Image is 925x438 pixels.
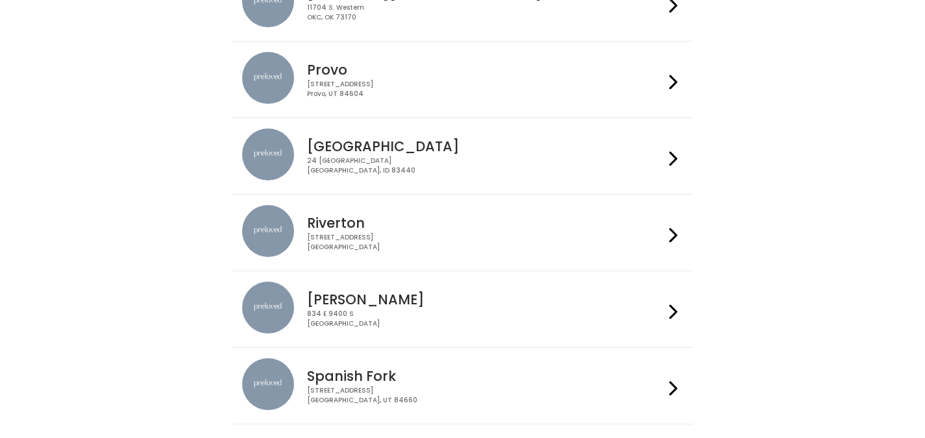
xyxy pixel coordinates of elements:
h4: Spanish Fork [307,369,664,383]
img: preloved location [242,358,294,410]
h4: [GEOGRAPHIC_DATA] [307,139,664,154]
h4: Provo [307,62,664,77]
div: [STREET_ADDRESS] [GEOGRAPHIC_DATA] [307,233,664,252]
img: preloved location [242,128,294,180]
div: 24 [GEOGRAPHIC_DATA] [GEOGRAPHIC_DATA], ID 83440 [307,156,664,175]
h4: [PERSON_NAME] [307,292,664,307]
div: [STREET_ADDRESS] Provo, UT 84604 [307,80,664,99]
h4: Riverton [307,215,664,230]
a: preloved location Spanish Fork [STREET_ADDRESS][GEOGRAPHIC_DATA], UT 84660 [242,358,683,413]
a: preloved location Riverton [STREET_ADDRESS][GEOGRAPHIC_DATA] [242,205,683,260]
img: preloved location [242,205,294,257]
div: 834 E 9400 S [GEOGRAPHIC_DATA] [307,310,664,328]
a: preloved location [GEOGRAPHIC_DATA] 24 [GEOGRAPHIC_DATA][GEOGRAPHIC_DATA], ID 83440 [242,128,683,184]
img: preloved location [242,282,294,334]
img: preloved location [242,52,294,104]
div: [STREET_ADDRESS] [GEOGRAPHIC_DATA], UT 84660 [307,386,664,405]
a: preloved location [PERSON_NAME] 834 E 9400 S[GEOGRAPHIC_DATA] [242,282,683,337]
a: preloved location Provo [STREET_ADDRESS]Provo, UT 84604 [242,52,683,107]
div: 11704 S. Western OKC, OK 73170 [307,3,664,22]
